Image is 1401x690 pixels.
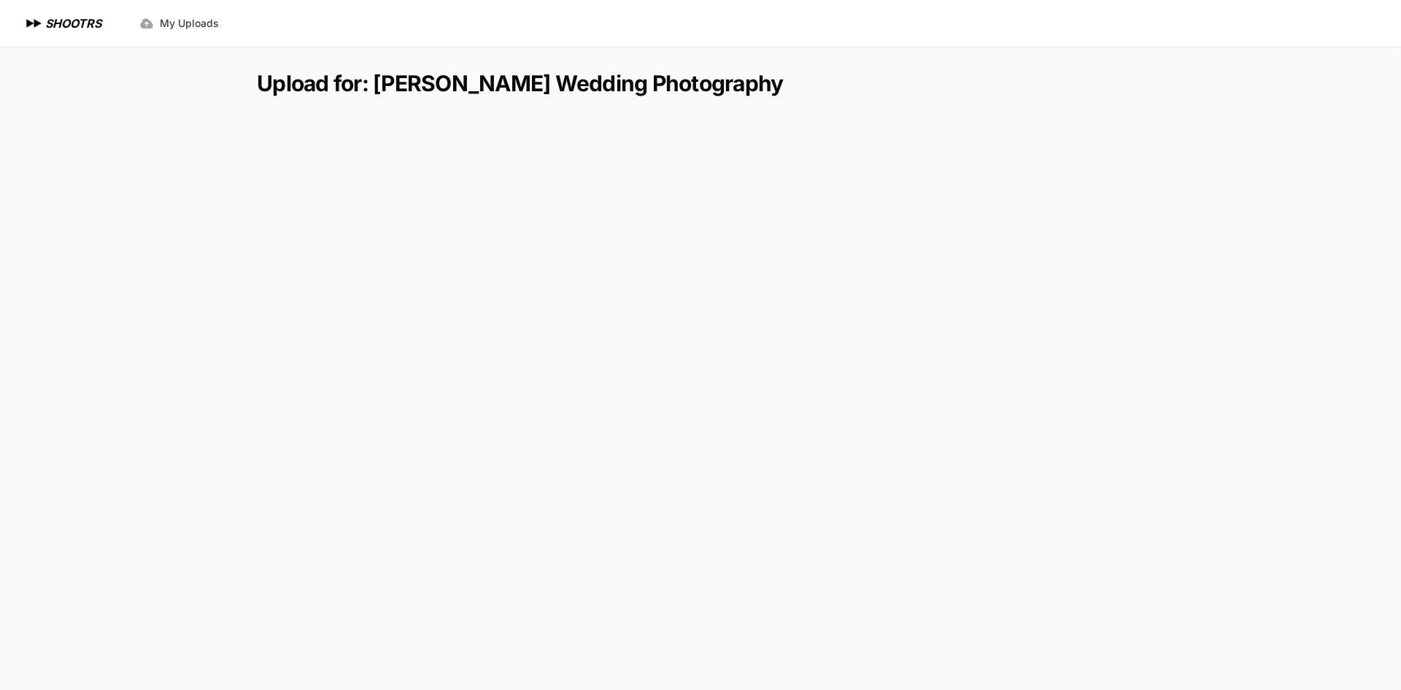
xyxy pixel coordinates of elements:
a: SHOOTRS SHOOTRS [23,15,101,32]
span: My Uploads [160,16,219,31]
h1: SHOOTRS [45,15,101,32]
img: SHOOTRS [23,15,45,32]
a: My Uploads [131,10,228,37]
h1: Upload for: [PERSON_NAME] Wedding Photography [257,70,783,96]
